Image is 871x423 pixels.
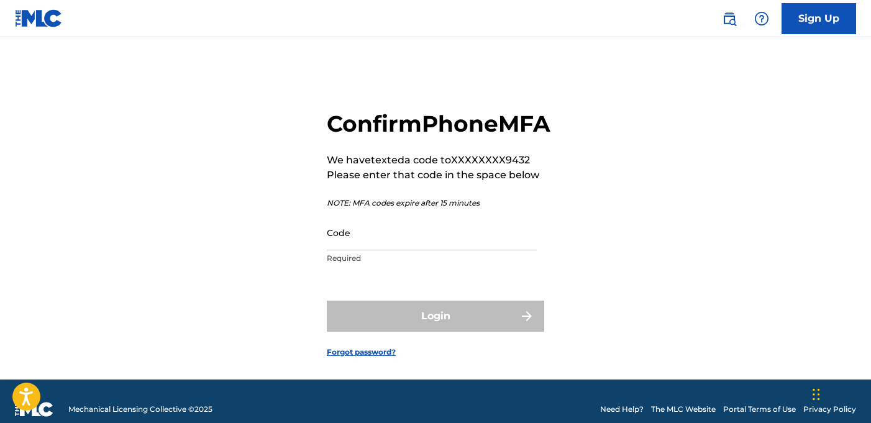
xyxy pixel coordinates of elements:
div: Help [749,6,774,31]
a: Privacy Policy [803,404,856,415]
a: Need Help? [600,404,644,415]
a: Forgot password? [327,347,396,358]
p: Please enter that code in the space below [327,168,550,183]
p: NOTE: MFA codes expire after 15 minutes [327,198,550,209]
a: Sign Up [782,3,856,34]
h2: Confirm Phone MFA [327,110,550,138]
iframe: Chat Widget [809,363,871,423]
p: Required [327,253,537,264]
img: help [754,11,769,26]
a: Public Search [717,6,742,31]
img: search [722,11,737,26]
img: logo [15,402,53,417]
img: MLC Logo [15,9,63,27]
span: Mechanical Licensing Collective © 2025 [68,404,212,415]
p: We have texted a code to XXXXXXXX9432 [327,153,550,168]
div: Drag [813,376,820,413]
a: The MLC Website [651,404,716,415]
a: Portal Terms of Use [723,404,796,415]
